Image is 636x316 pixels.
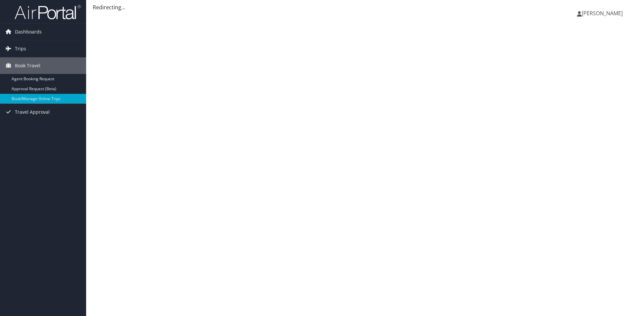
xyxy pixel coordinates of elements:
[93,3,629,11] div: Redirecting...
[577,3,629,23] a: [PERSON_NAME]
[15,40,26,57] span: Trips
[15,24,42,40] span: Dashboards
[15,57,40,74] span: Book Travel
[15,104,50,120] span: Travel Approval
[582,10,623,17] span: [PERSON_NAME]
[15,4,81,20] img: airportal-logo.png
